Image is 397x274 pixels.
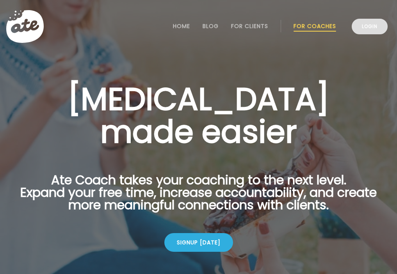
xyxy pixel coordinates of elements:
[9,174,388,221] p: Ate Coach takes your coaching to the next level. Expand your free time, increase accountability, ...
[173,23,190,29] a: Home
[294,23,336,29] a: For Coaches
[231,23,268,29] a: For Clients
[203,23,219,29] a: Blog
[352,19,388,34] a: Login
[164,233,233,252] div: Signup [DATE]
[9,83,388,148] h1: [MEDICAL_DATA] made easier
